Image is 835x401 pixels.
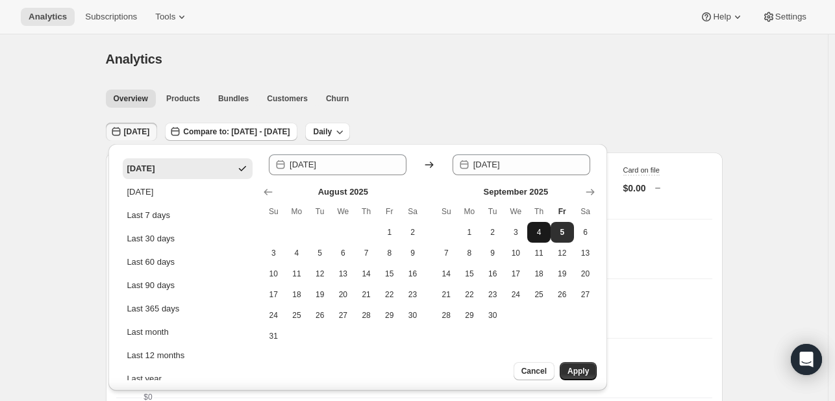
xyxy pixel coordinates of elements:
[326,93,349,104] span: Churn
[463,206,476,217] span: Mo
[481,201,505,222] th: Tuesday
[434,243,458,263] button: Sunday September 7 2025
[510,289,523,300] span: 24
[510,269,523,279] span: 17
[463,289,476,300] span: 22
[775,12,806,22] span: Settings
[574,243,597,263] button: Saturday September 13 2025
[574,222,597,243] button: Saturday September 6 2025
[308,305,332,326] button: Tuesday August 26 2025
[85,12,137,22] span: Subscriptions
[355,243,378,263] button: Thursday August 7 2025
[123,252,253,273] button: Last 60 days
[532,269,545,279] span: 18
[434,201,458,222] th: Sunday
[623,166,660,174] span: Card on file
[510,248,523,258] span: 10
[383,310,396,321] span: 29
[532,206,545,217] span: Th
[314,269,327,279] span: 12
[123,345,253,366] button: Last 12 months
[337,248,350,258] span: 6
[406,269,419,279] span: 16
[532,227,545,237] span: 4
[123,322,253,343] button: Last month
[486,289,499,300] span: 23
[332,263,355,284] button: Wednesday August 13 2025
[127,326,168,339] div: Last month
[514,362,555,380] button: Cancel
[383,269,396,279] span: 15
[127,186,153,199] div: [DATE]
[401,243,425,263] button: Saturday August 9 2025
[458,222,481,243] button: Monday September 1 2025
[505,284,528,305] button: Wednesday September 24 2025
[440,289,453,300] span: 21
[123,228,253,249] button: Last 30 days
[267,206,280,217] span: Su
[567,366,589,376] span: Apply
[290,310,303,321] span: 25
[259,183,277,201] button: Show previous month, July 2025
[579,227,592,237] span: 6
[267,93,308,104] span: Customers
[314,310,327,321] span: 26
[406,310,419,321] span: 30
[560,362,597,380] button: Apply
[183,127,290,137] span: Compare to: [DATE] - [DATE]
[337,269,350,279] span: 13
[262,284,285,305] button: Sunday August 17 2025
[106,52,162,66] span: Analytics
[355,201,378,222] th: Thursday
[527,243,551,263] button: Thursday September 11 2025
[378,201,401,222] th: Friday
[127,279,175,292] div: Last 90 days
[218,93,249,104] span: Bundles
[290,248,303,258] span: 4
[383,227,396,237] span: 1
[383,289,396,300] span: 22
[486,227,499,237] span: 2
[754,8,814,26] button: Settings
[332,305,355,326] button: Wednesday August 27 2025
[440,269,453,279] span: 14
[486,206,499,217] span: Tu
[532,289,545,300] span: 25
[481,305,505,326] button: Tuesday September 30 2025
[378,222,401,243] button: Friday August 1 2025
[285,243,308,263] button: Monday August 4 2025
[527,284,551,305] button: Thursday September 25 2025
[434,305,458,326] button: Sunday September 28 2025
[314,206,327,217] span: Tu
[463,269,476,279] span: 15
[486,310,499,321] span: 30
[378,243,401,263] button: Friday August 8 2025
[579,248,592,258] span: 13
[21,8,75,26] button: Analytics
[463,248,476,258] span: 8
[332,284,355,305] button: Wednesday August 20 2025
[290,289,303,300] span: 18
[337,206,350,217] span: We
[406,289,419,300] span: 23
[337,289,350,300] span: 20
[124,127,150,137] span: [DATE]
[360,269,373,279] span: 14
[127,256,175,269] div: Last 60 days
[360,289,373,300] span: 21
[401,305,425,326] button: Saturday August 30 2025
[127,372,161,385] div: Last year
[579,206,592,217] span: Sa
[123,275,253,296] button: Last 90 days
[337,310,350,321] span: 27
[360,206,373,217] span: Th
[440,206,453,217] span: Su
[406,206,419,217] span: Sa
[267,310,280,321] span: 24
[481,243,505,263] button: Tuesday September 9 2025
[481,263,505,284] button: Tuesday September 16 2025
[106,123,158,141] button: [DATE]
[123,182,253,202] button: [DATE]
[127,302,179,315] div: Last 365 days
[262,243,285,263] button: Sunday August 3 2025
